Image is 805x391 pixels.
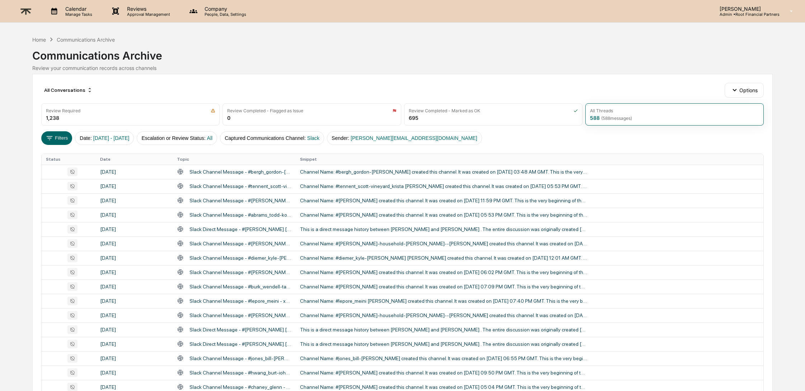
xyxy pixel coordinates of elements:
[32,43,773,62] div: Communications Archive
[189,198,291,203] div: Slack Channel Message - #[PERSON_NAME] - xSLx
[199,6,250,12] p: Company
[32,65,773,71] div: Review your communication records across channels
[60,6,96,12] p: Calendar
[75,131,134,145] button: Date:[DATE] - [DATE]
[189,255,291,261] div: Slack Channel Message - #diemer_kyle-[PERSON_NAME] - xSLx
[32,37,46,43] div: Home
[574,108,578,113] img: icon
[100,327,169,333] div: [DATE]
[300,255,587,261] div: Channel Name: #diemer_kyle-[PERSON_NAME] [PERSON_NAME] created this channel. It was created on [D...
[100,241,169,246] div: [DATE]
[189,226,291,232] div: Slack Direct Message - #[PERSON_NAME].[PERSON_NAME]--[PERSON_NAME] - xSLx
[409,108,480,113] div: Review Completed - Marked as OK
[307,135,319,141] span: Slack
[189,212,291,218] div: Slack Channel Message - #abrams_todd-kocher_mary - xSLx
[17,3,34,20] img: logo
[300,341,587,347] div: This is a direct message history between [PERSON_NAME] and [PERSON_NAME] . The entire discussion ...
[189,183,291,189] div: Slack Channel Message - #tennent_scott-vineyard_krista - xSLx
[211,108,215,113] img: icon
[41,131,72,145] button: Filters
[300,226,587,232] div: This is a direct message history between [PERSON_NAME] and [PERSON_NAME] . The entire discussion ...
[100,169,169,175] div: [DATE]
[351,135,477,141] span: [PERSON_NAME][EMAIL_ADDRESS][DOMAIN_NAME]
[300,169,587,175] div: Channel Name: #bergh_gordon-[PERSON_NAME] created this channel. It was created on [DATE] 03:48 AM...
[189,327,291,333] div: Slack Direct Message - #[PERSON_NAME].[PERSON_NAME]--[PERSON_NAME] - xSLx
[601,116,632,121] span: ( 588 messages)
[300,198,587,203] div: Channel Name: #[PERSON_NAME] created this channel. It was created on [DATE] 11:59 PM GMT. This is...
[100,269,169,275] div: [DATE]
[189,341,291,347] div: Slack Direct Message - #[PERSON_NAME].[PERSON_NAME]--[PERSON_NAME] - xSLx
[46,115,59,121] div: 1,238
[100,226,169,232] div: [DATE]
[189,269,291,275] div: Slack Channel Message - #[PERSON_NAME] - xSLx
[100,384,169,390] div: [DATE]
[590,108,613,113] div: All Threads
[199,12,250,17] p: People, Data, Settings
[137,131,217,145] button: Escalation or Review Status:All
[590,115,632,121] div: 588
[296,154,763,165] th: Snippet
[100,370,169,376] div: [DATE]
[100,355,169,361] div: [DATE]
[300,327,587,333] div: This is a direct message history between [PERSON_NAME] and [PERSON_NAME] . The entire discussion ...
[300,384,587,390] div: Channel Name: #[PERSON_NAME] created this channel. It was created on [DATE] 05:04 PM GMT. This is...
[100,183,169,189] div: [DATE]
[189,384,291,390] div: Slack Channel Message - #chaney_glenn - xSLx
[100,284,169,289] div: [DATE]
[409,115,418,121] div: 695
[300,241,587,246] div: Channel Name: #[PERSON_NAME]-household-[PERSON_NAME]--[PERSON_NAME] created this channel. It was ...
[42,154,96,165] th: Status
[60,12,96,17] p: Manage Tasks
[189,312,291,318] div: Slack Channel Message - #[PERSON_NAME]-household-[PERSON_NAME]--[PERSON_NAME] - xSLx
[173,154,296,165] th: Topic
[220,131,324,145] button: Captured Communications Channel:Slack
[300,212,587,218] div: Channel Name: #[PERSON_NAME] created this channel. It was created on [DATE] 05:53 PM GMT. This is...
[96,154,173,165] th: Date
[100,341,169,347] div: [DATE]
[100,212,169,218] div: [DATE]
[207,135,213,141] span: All
[189,169,291,175] div: Slack Channel Message - #bergh_gordon-[PERSON_NAME] - xSLx
[189,298,291,304] div: Slack Channel Message - #lepore_meini - xSLx
[100,312,169,318] div: [DATE]
[189,284,291,289] div: Slack Channel Message - #burk_wendell-tarucburk_corinna - xSLx
[300,298,587,304] div: Channel Name: #lepore_meini [PERSON_NAME] created this channel. It was created on [DATE] 07:40 PM...
[300,284,587,289] div: Channel Name: #[PERSON_NAME] created this channel. It was created on [DATE] 07:09 PM GMT. This is...
[121,6,174,12] p: Reviews
[100,198,169,203] div: [DATE]
[41,84,95,96] div: All Conversations
[189,370,291,376] div: Slack Channel Message - #hwang_burt-iohhwang_aiko - xSLx
[100,298,169,304] div: [DATE]
[300,183,587,189] div: Channel Name: #tennent_scott-vineyard_krista [PERSON_NAME] created this channel. It was created o...
[327,131,482,145] button: Sender:[PERSON_NAME][EMAIL_ADDRESS][DOMAIN_NAME]
[725,83,764,97] button: Options
[189,241,291,246] div: Slack Channel Message - #[PERSON_NAME]-household-[PERSON_NAME]--[PERSON_NAME] - xSLx
[300,312,587,318] div: Channel Name: #[PERSON_NAME]-household-[PERSON_NAME]--[PERSON_NAME] created this channel. It was ...
[300,269,587,275] div: Channel Name: #[PERSON_NAME] created this channel. It was created on [DATE] 06:02 PM GMT. This is...
[782,367,801,387] iframe: Open customer support
[300,355,587,361] div: Channel Name: #jones_bill-[PERSON_NAME] created this channel. It was created on [DATE] 06:55 PM G...
[121,12,174,17] p: Approval Management
[300,370,587,376] div: Channel Name: #[PERSON_NAME] created this channel. It was created on [DATE] 09:50 PM GMT. This is...
[189,355,291,361] div: Slack Channel Message - #jones_bill-[PERSON_NAME] - xSLx
[392,108,397,113] img: icon
[100,255,169,261] div: [DATE]
[714,12,780,17] p: Admin • Root Financial Partners
[93,135,130,141] span: [DATE] - [DATE]
[227,108,303,113] div: Review Completed - Flagged as Issue
[714,6,780,12] p: [PERSON_NAME]
[227,115,230,121] div: 0
[46,108,80,113] div: Review Required
[57,37,115,43] div: Communications Archive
